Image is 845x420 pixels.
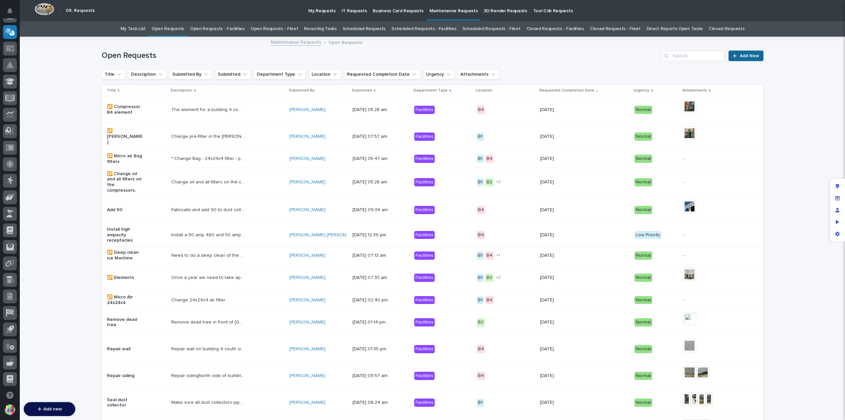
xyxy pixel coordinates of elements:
[485,155,494,163] div: B4
[634,296,652,304] div: Normal
[477,178,484,186] div: B1
[477,399,484,407] div: B1
[102,95,120,103] button: See all
[728,51,763,61] a: Add New
[107,153,144,165] p: 🔁 Micro air Bag filters
[3,4,17,18] button: Notifications
[831,228,843,240] div: App settings
[485,178,493,186] div: B2
[634,345,652,353] div: Normal
[289,207,325,213] a: [PERSON_NAME]
[539,87,594,94] p: Requested Completion Date
[55,113,57,118] span: •
[634,87,649,94] p: Urgency
[831,204,843,216] div: Manage users
[112,75,120,83] button: Start new chat
[102,264,763,291] tr: 🔁 ElementsOnce a year we need to take apart and clean or change the elements. we also need to mak...
[152,21,184,37] a: Open Requests
[41,159,47,164] div: 🔗
[171,206,246,213] p: Fabricate and add 90 to dust collector for the laser
[102,389,763,416] tr: Seal dust collectorMake sure all dust collectors pipe is sealed to the outside and make sure the ...
[540,232,577,238] p: [DATE]
[107,250,144,261] p: 🔁 Deep clean ice Machine
[171,106,246,113] p: The element for a building 4 compressor room needs to be changed where it comes out of the dryer.
[414,372,435,380] div: Facilities
[540,156,577,162] p: [DATE]
[634,206,652,214] div: Normal
[107,373,144,379] p: Repair siding
[289,373,325,379] a: [PERSON_NAME]
[414,318,435,326] div: Facilities
[353,373,389,379] p: [DATE] 09:57 am
[14,73,26,85] img: 4614488137333_bcb353cd0bb836b1afe7_72.png
[102,96,763,123] tr: 🔁 Compressor B4 elementThe element for a building 4 compressor room needs to be changed where it ...
[353,275,389,281] p: [DATE] 07:33 am
[251,21,298,37] a: Open Requests - Fleet
[171,318,246,325] p: Remove dead tree in front of North red barn
[3,403,17,417] button: users-avatar
[344,69,421,80] button: Requested Completion Date
[30,80,91,85] div: We're available if you need us!
[709,21,744,37] a: Closed Requests
[171,87,192,94] p: Description
[634,178,652,186] div: Normal
[55,131,57,136] span: •
[457,69,499,80] button: Attachments
[102,168,763,196] tr: 🔁 Change oil and all filters on the compressors.Change oil and all filters on the compressors. Lo...
[289,134,325,139] a: [PERSON_NAME]
[634,133,652,141] div: Normal
[102,247,763,264] tr: 🔁 Deep clean ice MachineNeed to do a deep clean of the 4 ice machines - Remove all ice -Clean coi...
[496,180,501,184] span: + 2
[102,51,659,60] h1: Open Requests
[107,227,144,243] p: Install high ampacity receptacles
[107,317,144,328] p: Remove dead tree
[476,87,492,94] p: Location
[353,253,389,258] p: [DATE] 07:13 am
[496,276,501,280] span: + 2
[540,320,577,325] p: [DATE]
[414,106,435,114] div: Facilities
[102,150,763,168] tr: 🔁 Micro air Bag filters* Change Bag - 24x24x4 filter - pre filter* Change Bag - 24x24x4 filter - ...
[304,21,336,37] a: Recurring Tasks
[485,274,493,282] div: B2
[171,345,246,352] p: Repair wall on building 4 south side
[662,51,725,61] input: Search
[540,297,577,303] p: [DATE]
[540,207,577,213] p: [DATE]
[7,6,20,19] img: Stacker
[13,113,18,118] img: 1736555164131-43832dd5-751b-4058-ba23-39d91318e5a0
[289,400,325,405] a: [PERSON_NAME]
[485,296,494,304] div: B4
[353,297,389,303] p: [DATE] 02:40 pm
[4,155,39,167] a: 📖Help Docs
[414,87,448,94] p: Department Type
[590,21,641,37] a: Closed Requests - Fleet
[58,113,72,118] span: [DATE]
[682,87,707,94] p: Attachments
[477,206,485,214] div: B4
[66,174,80,179] span: Pylon
[107,294,144,306] p: 🔁 Micro Air 24x24x4
[496,253,500,257] span: + 1
[171,296,227,303] p: Change 24x24x4 air filter
[352,87,372,94] p: Submitted
[477,318,485,326] div: B2
[102,223,763,247] tr: Install high ampacity receptaclesInstall a 50 amp 460 and 50 amp 230 recepts in [PERSON_NAME] wor...
[107,171,144,193] p: 🔁 Change oil and all filters on the compressors.
[169,69,212,80] button: Submitted By
[414,231,435,239] div: Facilities
[289,179,325,185] a: [PERSON_NAME]
[128,69,167,80] button: Description
[102,197,763,223] tr: Add 90Fabricate and add 90 to dust collector for the laserFabricate and add 90 to dust collector ...
[540,107,577,113] p: [DATE]
[7,73,18,85] img: 1736555164131-43832dd5-751b-4058-ba23-39d91318e5a0
[7,106,17,117] img: Brittany
[13,131,18,136] img: 1736555164131-43832dd5-751b-4058-ba23-39d91318e5a0
[35,3,54,15] img: Workspace Logo
[289,232,363,238] a: [PERSON_NAME] [PERSON_NAME]
[634,399,652,407] div: Normal
[171,274,246,281] p: Once a year we need to take apart and clean or change the elements. we also need to make sure all...
[309,69,341,80] button: Location
[215,69,251,80] button: Submitted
